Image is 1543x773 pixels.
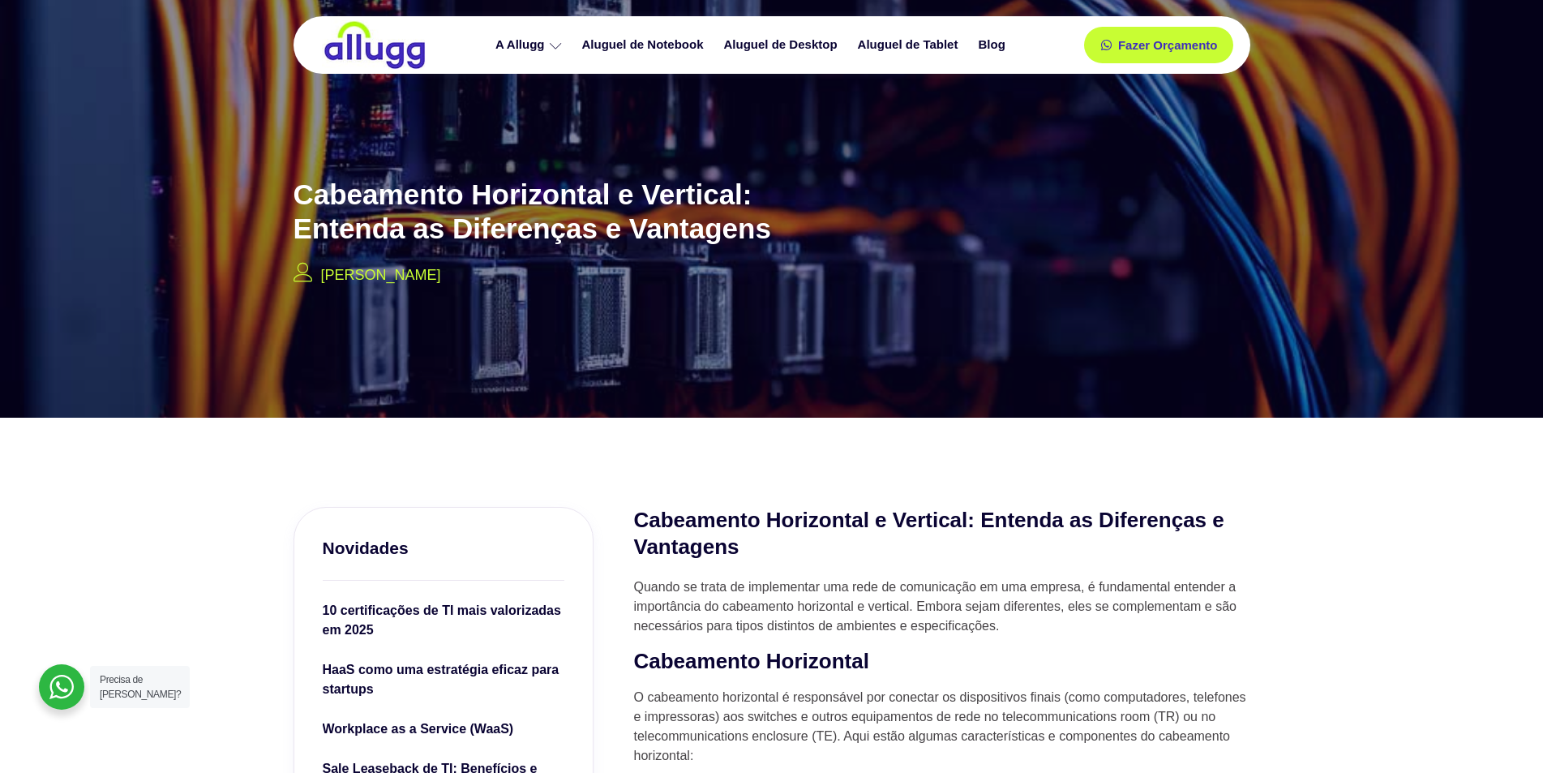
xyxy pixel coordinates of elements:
a: Aluguel de Desktop [716,31,850,59]
a: Aluguel de Tablet [850,31,971,59]
span: Fazer Orçamento [1118,39,1218,51]
span: Precisa de [PERSON_NAME]? [100,674,181,700]
p: [PERSON_NAME] [321,264,441,286]
p: Quando se trata de implementar uma rede de comunicação em uma empresa, é fundamental entender a i... [634,578,1250,636]
a: A Allugg [487,31,574,59]
h2: Cabeamento Horizontal [634,648,1250,676]
a: Fazer Orçamento [1084,27,1234,63]
a: 10 certificações de TI mais valorizadas em 2025 [323,601,564,644]
p: O cabeamento horizontal é responsável por conectar os dispositivos finais (como computadores, tel... [634,688,1250,766]
a: Workplace as a Service (WaaS) [323,719,564,743]
img: locação de TI é Allugg [322,20,427,70]
a: Blog [970,31,1017,59]
h2: Cabeamento Horizontal e Vertical: Entenda as Diferenças e Vantagens [634,507,1250,562]
h2: Cabeamento Horizontal e Vertical: Entenda as Diferenças e Vantagens [294,178,812,246]
a: Aluguel de Notebook [574,31,716,59]
h3: Novidades [323,536,564,560]
a: HaaS como uma estratégia eficaz para startups [323,660,564,703]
